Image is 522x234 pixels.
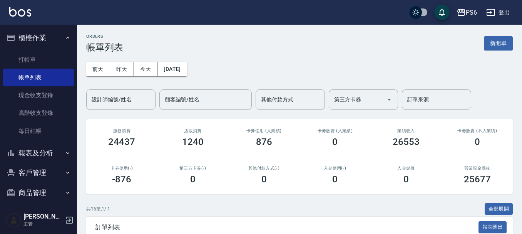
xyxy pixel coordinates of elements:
button: save [434,5,450,20]
h2: 其他付款方式(-) [238,166,290,171]
h2: 業績收入 [380,128,433,133]
a: 新開單 [484,39,513,47]
h3: 帳單列表 [86,42,123,53]
button: PS6 [453,5,480,20]
a: 現金收支登錄 [3,86,74,104]
a: 高階收支登錄 [3,104,74,122]
p: 主管 [23,221,63,227]
h2: 入金儲值 [380,166,433,171]
h5: [PERSON_NAME] [23,213,63,221]
p: 共 16 筆, 1 / 1 [86,205,110,212]
img: Person [6,212,22,228]
h3: 0 [332,136,338,147]
h2: 卡券使用 (入業績) [238,128,290,133]
button: 前天 [86,62,110,76]
h3: -876 [112,174,131,185]
h2: 卡券販賣 (不入業績) [451,128,504,133]
h3: 0 [261,174,267,185]
h3: 0 [403,174,409,185]
a: 帳單列表 [3,69,74,86]
span: 訂單列表 [95,224,478,231]
button: 櫃檯作業 [3,28,74,48]
h3: 876 [256,136,272,147]
a: 每日結帳 [3,122,74,140]
button: 新開單 [484,36,513,51]
h3: 24437 [108,136,135,147]
h2: 營業現金應收 [451,166,504,171]
h2: 第三方卡券(-) [167,166,219,171]
h3: 1240 [182,136,204,147]
img: Logo [9,7,31,17]
h3: 0 [190,174,196,185]
div: PS6 [466,8,477,17]
h2: 卡券販賣 (入業績) [309,128,361,133]
button: 今天 [134,62,158,76]
button: [DATE] [157,62,187,76]
h3: 服務消費 [95,128,148,133]
h2: 店販消費 [167,128,219,133]
button: 報表及分析 [3,143,74,163]
h2: 卡券使用(-) [95,166,148,171]
h3: 26553 [393,136,420,147]
button: 商品管理 [3,183,74,203]
h3: 25677 [464,174,491,185]
a: 報表匯出 [478,223,507,231]
button: 全部展開 [485,203,513,215]
h3: 0 [332,174,338,185]
h2: 入金使用(-) [309,166,361,171]
a: 打帳單 [3,51,74,69]
h3: 0 [475,136,480,147]
button: Open [383,93,395,106]
button: 客戶管理 [3,163,74,183]
button: 登出 [483,5,513,20]
h2: ORDERS [86,34,123,39]
button: 報表匯出 [478,221,507,233]
button: 昨天 [110,62,134,76]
